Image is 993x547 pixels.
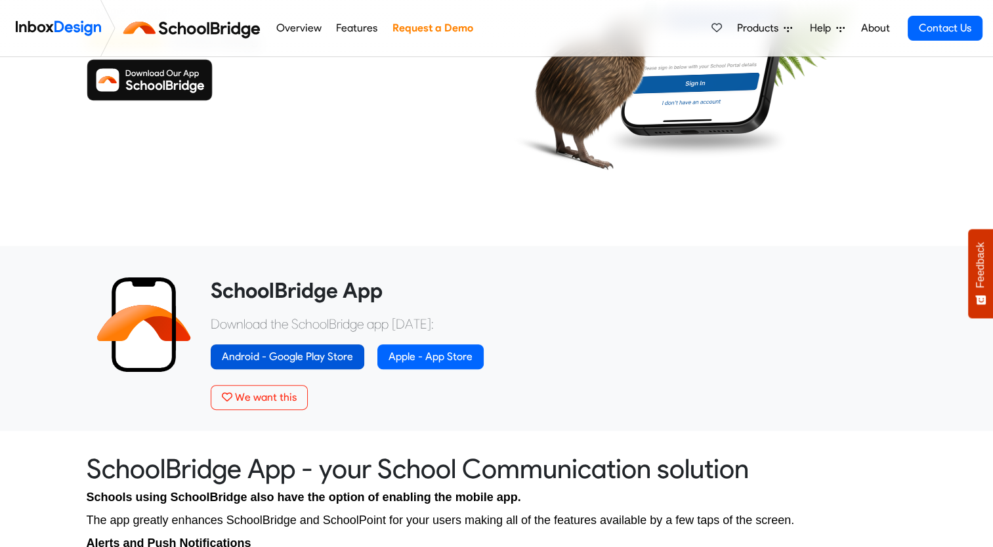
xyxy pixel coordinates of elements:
[235,391,297,403] span: We want this
[211,385,308,410] button: We want this
[272,15,325,41] a: Overview
[805,15,850,41] a: Help
[975,242,986,288] span: Feedback
[857,15,893,41] a: About
[908,16,982,41] a: Contact Us
[333,15,381,41] a: Features
[211,277,897,304] heading: SchoolBridge App
[87,491,521,504] span: Schools using SchoolBridge also have the option of enabling the mobile app.
[737,20,784,36] span: Products
[810,20,836,36] span: Help
[96,277,191,372] img: 2022_01_13_icon_sb_app.svg
[87,514,795,527] span: The app greatly enhances SchoolBridge and SchoolPoint for your users making all of the features a...
[211,344,364,369] a: Android - Google Play Store
[389,15,476,41] a: Request a Demo
[968,229,993,318] button: Feedback - Show survey
[87,452,907,485] heading: SchoolBridge App - your School Communication solution
[732,15,797,41] a: Products
[121,12,268,44] img: schoolbridge logo
[602,120,790,161] img: shadow.png
[377,344,484,369] a: Apple - App Store
[211,314,897,334] p: Download the SchoolBridge app [DATE]:
[87,59,213,101] img: Download SchoolBridge App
